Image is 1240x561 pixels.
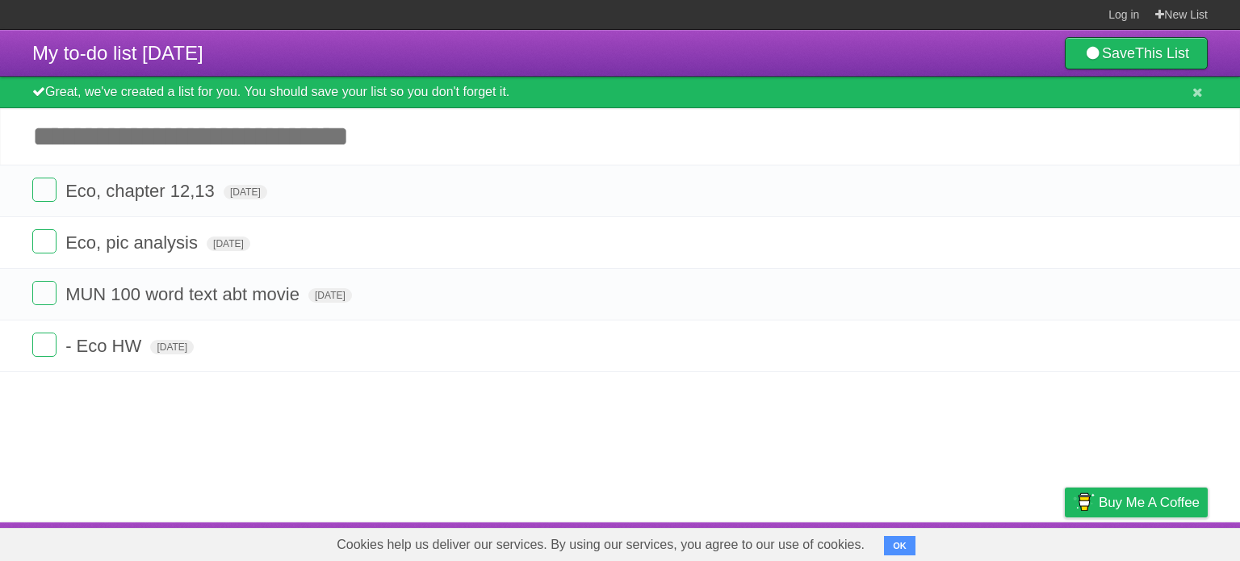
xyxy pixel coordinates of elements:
span: - Eco HW [65,336,145,356]
a: Privacy [1044,526,1086,557]
b: This List [1135,45,1189,61]
span: Cookies help us deliver our services. By using our services, you agree to our use of cookies. [320,529,881,561]
label: Done [32,229,57,253]
a: Buy me a coffee [1065,488,1208,517]
span: Buy me a coffee [1099,488,1200,517]
span: [DATE] [224,185,267,199]
label: Done [32,333,57,357]
a: Terms [989,526,1024,557]
span: MUN 100 word text abt movie [65,284,304,304]
label: Done [32,281,57,305]
span: Eco, pic analysis [65,232,202,253]
span: Eco, chapter 12,13 [65,181,219,201]
a: SaveThis List [1065,37,1208,69]
span: [DATE] [308,288,352,303]
a: Developers [903,526,969,557]
span: [DATE] [207,237,250,251]
img: Buy me a coffee [1073,488,1095,516]
label: Done [32,178,57,202]
button: OK [884,536,915,555]
span: [DATE] [150,340,194,354]
span: My to-do list [DATE] [32,42,203,64]
a: About [850,526,884,557]
a: Suggest a feature [1106,526,1208,557]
